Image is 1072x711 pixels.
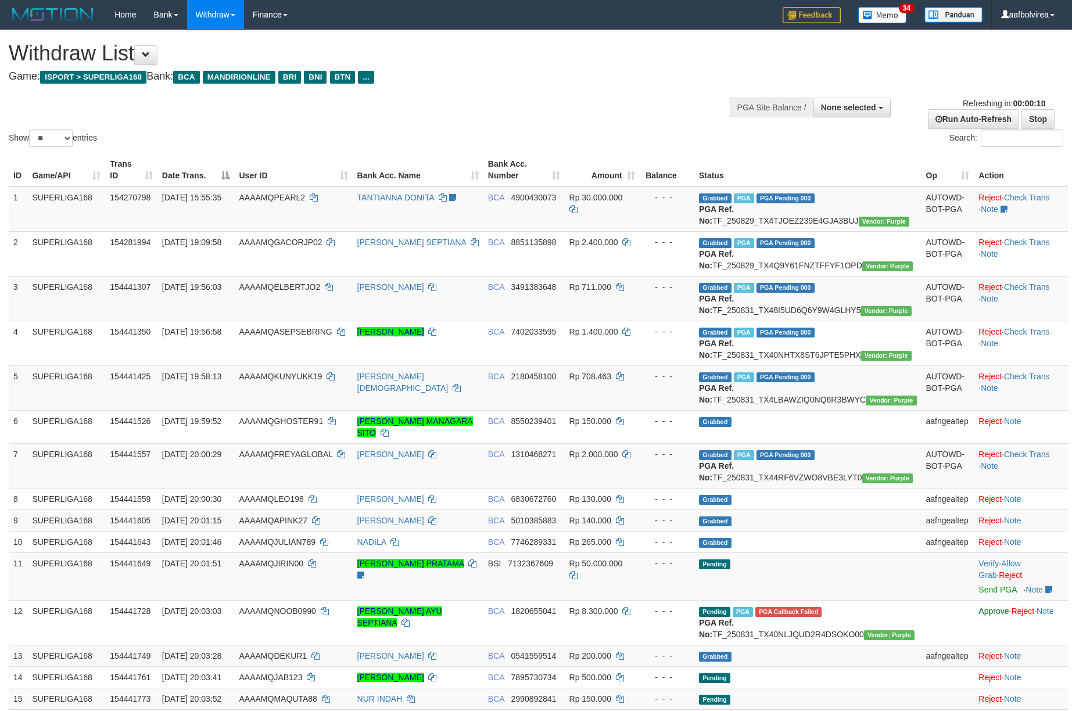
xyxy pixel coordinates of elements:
[734,283,754,293] span: Marked by aafsoycanthlai
[569,416,611,426] span: Rp 150.000
[239,193,305,202] span: AAAAMQPEARL2
[733,607,753,617] span: Marked by aafsoycanthlai
[1004,416,1021,426] a: Note
[569,494,611,504] span: Rp 130.000
[234,153,352,186] th: User ID: activate to sort column ascending
[569,673,611,682] span: Rp 500.000
[162,537,221,547] span: [DATE] 20:01:46
[734,450,754,460] span: Marked by aafsoycanthlai
[978,282,1002,292] a: Reject
[694,443,922,488] td: TF_250831_TX44RF6VZWO8VBE3LYT0
[699,417,732,427] span: Grabbed
[27,488,105,509] td: SUPERLIGA168
[699,328,732,337] span: Grabbed
[569,238,618,247] span: Rp 2.400.000
[110,606,150,616] span: 154441728
[162,651,221,660] span: [DATE] 20:03:28
[757,372,815,382] span: PGA Pending
[162,559,221,568] span: [DATE] 20:01:51
[978,651,1002,660] a: Reject
[511,193,557,202] span: Copy 4900430073 to clipboard
[110,694,150,703] span: 154441773
[110,673,150,682] span: 154441761
[569,537,611,547] span: Rp 265.000
[488,516,504,525] span: BCA
[981,204,998,214] a: Note
[755,607,822,617] span: PGA Error
[508,559,553,568] span: Copy 7132367609 to clipboard
[1021,109,1055,129] a: Stop
[730,98,813,117] div: PGA Site Balance /
[569,559,623,568] span: Rp 50.000.000
[162,282,221,292] span: [DATE] 19:56:03
[511,372,557,381] span: Copy 2180458100 to clipboard
[978,585,1016,594] a: Send PGA
[9,71,703,82] h4: Game: Bank:
[757,283,815,293] span: PGA Pending
[978,559,1020,580] span: ·
[488,673,504,682] span: BCA
[922,153,974,186] th: Op: activate to sort column ascending
[1004,450,1050,459] a: Check Trans
[239,238,322,247] span: AAAAMQGACORJP02
[162,193,221,202] span: [DATE] 15:55:35
[757,328,815,337] span: PGA Pending
[239,516,307,525] span: AAAAMQAPINK27
[353,153,483,186] th: Bank Acc. Name: activate to sort column ascending
[27,153,105,186] th: Game/API: activate to sort column ascending
[569,450,618,459] span: Rp 2.000.000
[734,238,754,248] span: Marked by aafnonsreyleab
[1004,494,1021,504] a: Note
[565,153,640,186] th: Amount: activate to sort column ascending
[1004,238,1050,247] a: Check Trans
[974,552,1068,600] td: · ·
[511,494,557,504] span: Copy 6830672760 to clipboard
[981,461,998,471] a: Note
[357,238,467,247] a: [PERSON_NAME] SEPTIANA
[9,6,97,23] img: MOTION_logo.png
[239,450,332,459] span: AAAAMQFREYAGLOBAL
[866,396,916,405] span: Vendor URL: https://trx4.1velocity.biz
[974,153,1068,186] th: Action
[978,327,1002,336] a: Reject
[922,443,974,488] td: AUTOWD-BOT-PGA
[239,537,315,547] span: AAAAMQJULIAN789
[644,693,690,705] div: - - -
[694,186,922,232] td: TF_250829_TX4TJOEZ239E4GJA3BUJ
[922,531,974,552] td: aafngealtep
[924,7,983,23] img: panduan.png
[162,694,221,703] span: [DATE] 20:03:52
[699,673,730,683] span: Pending
[488,372,504,381] span: BCA
[644,671,690,683] div: - - -
[27,531,105,552] td: SUPERLIGA168
[974,321,1068,365] td: · ·
[978,238,1002,247] a: Reject
[922,276,974,321] td: AUTOWD-BOT-PGA
[488,559,501,568] span: BSI
[488,537,504,547] span: BCA
[511,537,557,547] span: Copy 7746289331 to clipboard
[644,326,690,337] div: - - -
[27,321,105,365] td: SUPERLIGA168
[9,666,27,688] td: 14
[1004,282,1050,292] a: Check Trans
[1004,193,1050,202] a: Check Trans
[783,7,841,23] img: Feedback.jpg
[162,416,221,426] span: [DATE] 19:59:52
[162,327,221,336] span: [DATE] 19:56:58
[974,186,1068,232] td: · ·
[110,559,150,568] span: 154441649
[978,694,1002,703] a: Reject
[644,515,690,526] div: - - -
[9,321,27,365] td: 4
[974,509,1068,531] td: ·
[699,618,734,639] b: PGA Ref. No:
[922,509,974,531] td: aafngealtep
[488,416,504,426] span: BCA
[9,645,27,666] td: 13
[511,282,557,292] span: Copy 3491383648 to clipboard
[239,651,307,660] span: AAAAMQDEKUR1
[1004,516,1021,525] a: Note
[699,559,730,569] span: Pending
